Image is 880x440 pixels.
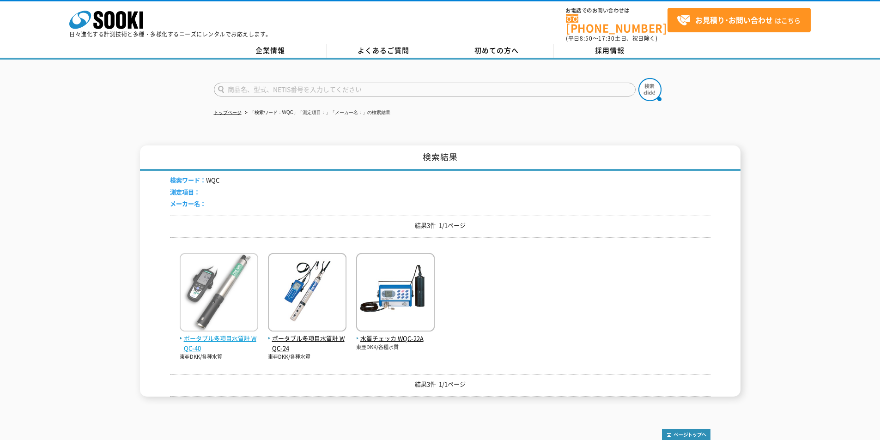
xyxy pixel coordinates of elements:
span: 初めての方へ [474,45,519,55]
span: ポータブル多項目水質計 WQC-40 [180,334,258,353]
span: ポータブル多項目水質計 WQC-24 [268,334,346,353]
img: WQC-40 [180,253,258,334]
p: 東亜DKK/各種水質 [356,344,435,351]
a: お見積り･お問い合わせはこちら [668,8,811,32]
h1: 検索結果 [140,145,740,171]
a: トップページ [214,110,242,115]
li: 「検索ワード：WQC」「測定項目：」「メーカー名：」の検索結果 [243,108,390,118]
a: 水質チェッカ WQC-22A [356,324,435,344]
a: 企業情報 [214,44,327,58]
span: お電話でのお問い合わせは [566,8,668,13]
p: 結果3件 1/1ページ [170,221,710,230]
a: 採用情報 [553,44,667,58]
img: WQC-24 [268,253,346,334]
a: ポータブル多項目水質計 WQC-40 [180,324,258,353]
span: (平日 ～ 土日、祝日除く) [566,34,657,42]
span: 17:30 [598,34,615,42]
a: [PHONE_NUMBER] [566,14,668,33]
input: 商品名、型式、NETIS番号を入力してください [214,83,636,96]
strong: お見積り･お問い合わせ [695,14,773,25]
a: よくあるご質問 [327,44,440,58]
p: 東亜DKK/各種水質 [268,353,346,361]
span: 検索ワード： [170,175,206,184]
span: メーカー名： [170,199,206,208]
span: 測定項目： [170,187,200,196]
img: WQC-22A [356,253,435,334]
span: 水質チェッカ WQC-22A [356,334,435,344]
a: ポータブル多項目水質計 WQC-24 [268,324,346,353]
li: WQC [170,175,219,185]
a: 初めての方へ [440,44,553,58]
span: 8:50 [580,34,593,42]
img: btn_search.png [638,78,662,101]
p: 日々進化する計測技術と多種・多様化するニーズにレンタルでお応えします。 [69,31,272,37]
p: 東亜DKK/各種水質 [180,353,258,361]
p: 結果3件 1/1ページ [170,380,710,389]
span: はこちら [677,13,801,27]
